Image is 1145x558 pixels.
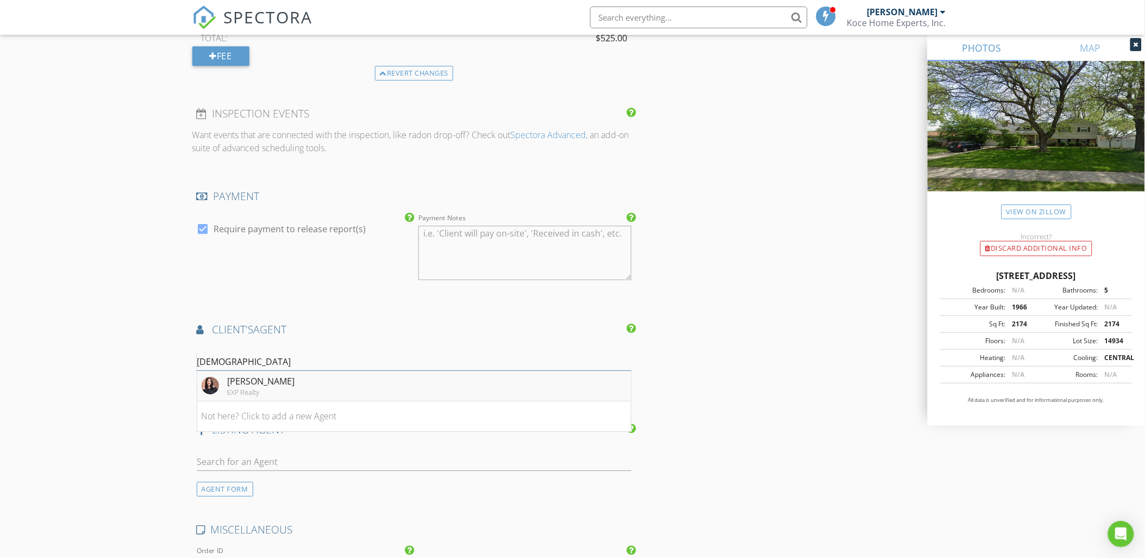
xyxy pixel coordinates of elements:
div: 14934 [1098,336,1129,346]
div: Lot Size: [1036,336,1098,346]
div: Revert changes [375,66,454,81]
span: $525.00 [596,32,627,45]
p: All data is unverified and for informational purposes only. [941,396,1132,404]
span: client's [212,322,253,337]
span: N/A [1104,370,1117,379]
img: streetview [928,61,1145,218]
div: AGENT FORM [197,482,253,497]
a: MAP [1036,35,1145,61]
h4: AGENT [197,323,632,337]
a: View on Zillow [1002,204,1072,219]
div: Bedrooms: [944,286,1005,295]
div: 5 [1098,286,1129,295]
div: [PERSON_NAME] [867,7,938,17]
div: Sq Ft: [944,319,1005,329]
input: Search for an Agent [197,353,632,371]
div: Cooling: [1036,353,1098,363]
div: Discard Additional info [980,241,1092,256]
div: Floors: [944,336,1005,346]
a: Spectora Advanced [511,129,586,141]
div: Fee [192,46,249,66]
label: Require payment to release report(s) [214,224,366,234]
span: N/A [1104,302,1117,312]
a: PHOTOS [928,35,1036,61]
div: Year Updated: [1036,302,1098,312]
h4: PAYMENT [197,189,632,203]
li: Not here? Click to add a new Agent [197,401,631,432]
span: N/A [1012,286,1024,295]
span: N/A [1012,336,1024,345]
input: Search for an Agent [197,453,632,471]
span: SPECTORA [224,5,313,28]
span: N/A [1012,370,1024,379]
img: The Best Home Inspection Software - Spectora [192,5,216,29]
img: data [202,377,219,394]
input: Search everything... [590,7,808,28]
div: Heating: [944,353,1005,363]
div: Year Built: [944,302,1005,312]
p: Want events that are connected with the inspection, like radon drop-off? Check out , an add-on su... [192,128,636,154]
div: 2174 [1005,319,1036,329]
h4: MISCELLANEOUS [197,523,632,537]
div: Incorrect? [928,232,1145,241]
div: Rooms: [1036,370,1098,380]
div: Open Intercom Messenger [1108,521,1134,547]
div: [PERSON_NAME] [228,375,295,388]
span: N/A [1012,353,1024,362]
div: Appliances: [944,370,1005,380]
div: 1966 [1005,302,1036,312]
div: CENTRAL [1098,353,1129,363]
div: Koce Home Experts, Inc. [847,17,946,28]
div: 2174 [1098,319,1129,329]
h4: INSPECTION EVENTS [197,107,632,121]
div: Bathrooms: [1036,286,1098,295]
div: EXP Realty [228,388,295,396]
a: SPECTORA [192,15,313,38]
div: Finished Sq Ft: [1036,319,1098,329]
div: [STREET_ADDRESS] [941,269,1132,282]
